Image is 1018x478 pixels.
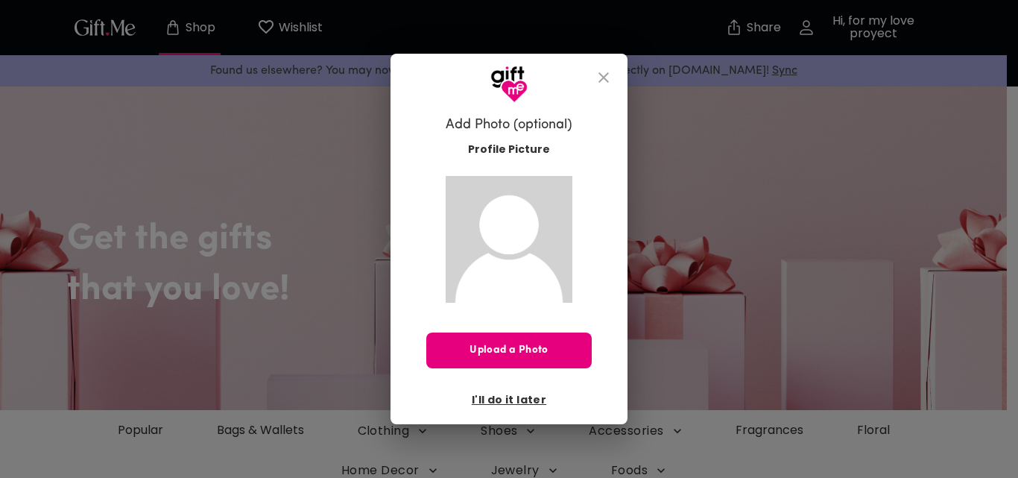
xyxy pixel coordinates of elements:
[446,116,572,134] h6: Add Photo (optional)
[468,142,550,157] span: Profile Picture
[586,60,622,95] button: close
[426,342,592,359] span: Upload a Photo
[466,387,552,412] button: I'll do it later
[490,66,528,103] img: GiftMe Logo
[426,333,592,368] button: Upload a Photo
[472,391,546,408] span: I'll do it later
[446,176,572,303] img: Gift.me default profile picture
